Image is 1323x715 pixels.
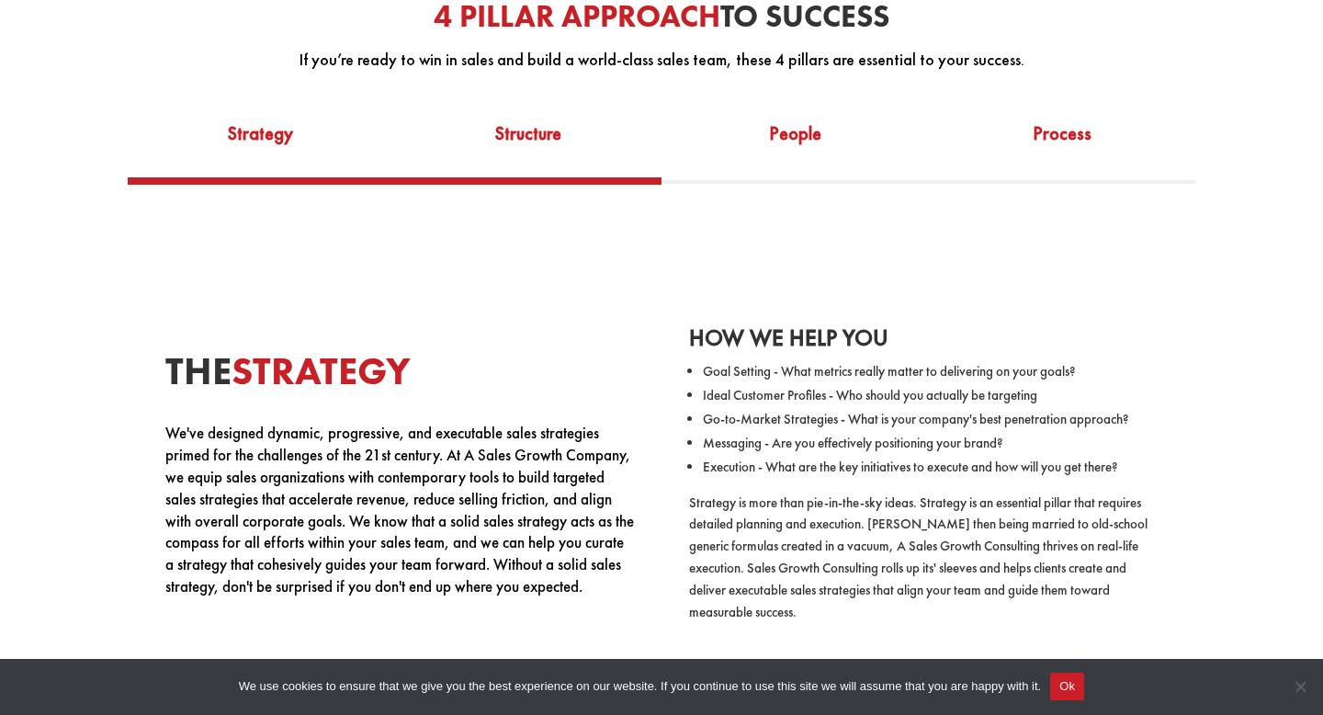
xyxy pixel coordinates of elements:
span: Strategy [232,346,411,396]
span: If you’re ready to win in sales and build a world-class sales team, these 4 pillars are essential... [300,49,1024,70]
h4: HOW WE HELP YOU [689,326,1158,359]
a: Strategy [128,114,395,177]
a: Process [929,114,1196,177]
span: No [1291,677,1309,696]
a: Structure [394,114,661,177]
h3: The [165,352,634,401]
span: We use cookies to ensure that we give you the best experience on our website. If you continue to ... [239,677,1041,696]
li: Messaging - Are you effectively positioning your brand? [703,431,1158,455]
button: Ok [1050,673,1084,700]
span: Ideal Customer Profiles - Who should you actually be targeting [703,386,1037,404]
p: Strategy is more than pie-in-the-sky ideas. Strategy is an essential pillar that requires detaile... [689,493,1158,624]
h2: To Success [165,1,1158,41]
li: Execution - What are the key initiatives to execute and how will you get there? [703,455,1158,479]
a: People [661,114,929,177]
span: Goal Setting - What metrics really matter to delivering on your goals? [703,362,1076,380]
span: Go-to-Market Strategies - What is your company's best penetration approach? [703,410,1129,428]
p: We've designed dynamic, progressive, and executable sales strategies primed for the challenges of... [165,423,634,597]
